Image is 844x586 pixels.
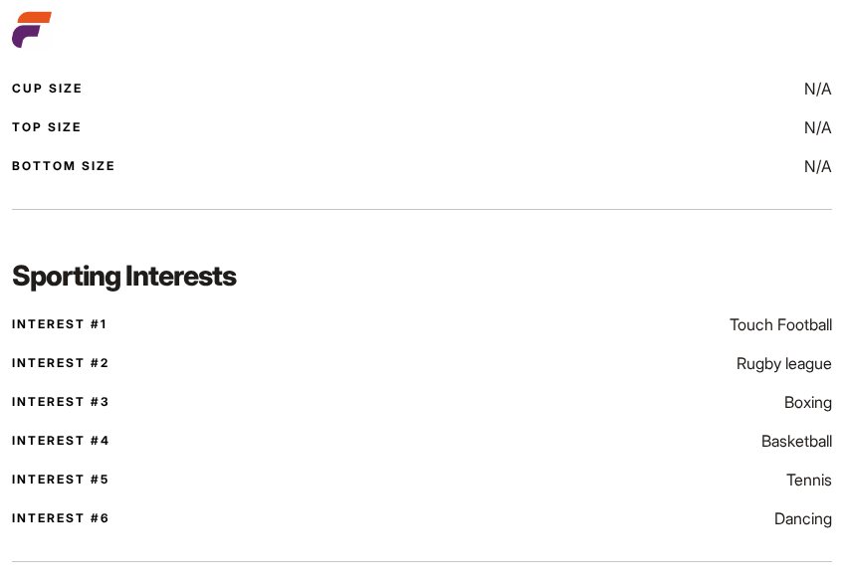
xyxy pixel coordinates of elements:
p: Interest #1 [12,315,107,333]
p: Boxing [784,390,832,414]
img: cropped-aefm-brand-fav-22-square.png [12,10,52,50]
p: Dancing [774,506,832,530]
p: Cup Size [12,80,83,98]
p: Interest #5 [12,471,109,488]
p: Interest #3 [12,393,110,411]
p: Interest #4 [12,432,110,450]
p: Top Size [12,118,82,136]
p: Interest #2 [12,354,109,372]
p: Rugby league [737,351,832,375]
p: Basketball [761,429,832,453]
h3: Sporting Interests [12,257,832,294]
p: Interest #6 [12,509,110,527]
p: N/A [804,115,832,139]
p: Touch Football [730,312,832,336]
p: N/A [804,77,832,100]
p: Bottom Size [12,157,115,175]
p: Tennis [786,468,832,491]
p: N/A [804,154,832,178]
